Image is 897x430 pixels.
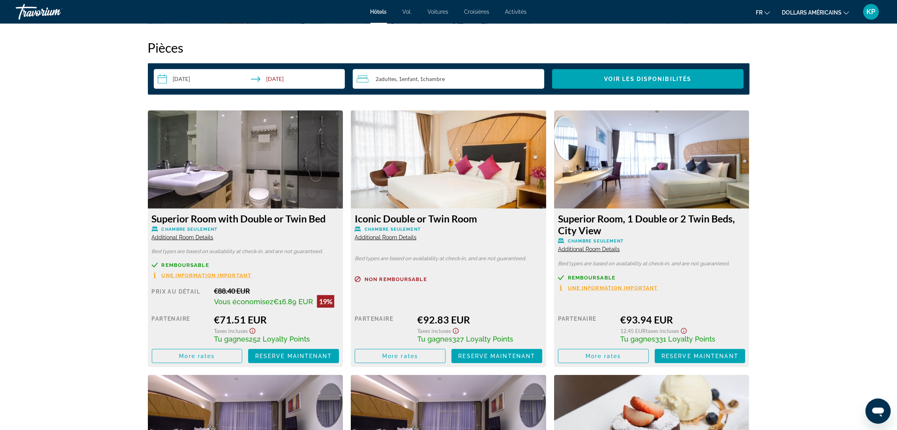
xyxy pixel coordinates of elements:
[355,349,446,363] button: More rates
[248,325,257,334] button: Show Taxes and Fees disclaimer
[423,75,445,82] span: Chambre
[451,349,542,363] button: Reserve maintenant
[355,213,542,224] h3: Iconic Double or Twin Room
[248,349,339,363] button: Reserve maintenant
[355,314,411,343] div: Partenaire
[458,353,535,359] span: Reserve maintenant
[214,335,249,343] span: Tu gagnes
[355,256,542,261] p: Bed types are based on availability at check-in, and are not guaranteed.
[382,353,418,359] span: More rates
[154,69,345,89] button: Check-in date: Apr 23, 2026 Check-out date: Apr 24, 2026
[558,314,615,343] div: Partenaire
[418,76,445,82] span: , 1
[417,335,452,343] span: Tu gagnes
[756,9,763,16] font: fr
[568,275,615,280] span: Remboursable
[353,69,544,89] button: Travelers: 2 adults, 1 child
[604,76,691,82] span: Voir les disponibilités
[376,76,396,82] span: 2
[417,327,451,334] span: Taxes incluses
[558,246,620,252] span: Additional Room Details
[152,262,339,268] a: Remboursable
[558,285,658,291] button: Une information important
[866,399,891,424] iframe: Bouton de lancement de la fenêtre de messagerie
[152,213,339,224] h3: Superior Room with Double or Twin Bed
[148,110,343,209] img: d037c803-bdf3-4e20-a4e7-697f32df7a70.jpeg
[365,227,421,232] span: Chambre seulement
[620,314,745,325] div: €93.94 EUR
[568,239,624,244] span: Chambre seulement
[782,9,842,16] font: dollars américains
[655,349,746,363] button: Reserve maintenant
[558,275,746,281] a: Remboursable
[351,110,546,209] img: 8efcc6e0-674f-4f93-ac03-b19dd984725c.jpeg
[370,9,387,15] a: Hôtels
[152,287,208,308] div: Prix au détail
[317,295,334,308] div: 19%
[162,227,218,232] span: Chambre seulement
[464,9,490,15] a: Croisières
[379,75,396,82] span: Adultes
[214,287,339,295] div: €88.40 EUR
[867,7,876,16] font: KP
[148,40,750,55] h2: Pièces
[428,9,449,15] a: Voitures
[154,69,744,89] div: Search widget
[620,327,646,334] span: 12.45 EUR
[403,9,412,15] a: Vol.
[162,273,252,278] span: Une information important
[505,9,527,15] a: Activités
[162,263,209,268] span: Remboursable
[152,314,208,343] div: Partenaire
[554,110,750,209] img: 1bcebe1a-d802-451f-8e5e-4ce54a7e9e1a.jpeg
[152,272,252,279] button: Une information important
[451,325,460,334] button: Show Taxes and Fees disclaimer
[568,285,658,290] span: Une information important
[255,353,332,359] span: Reserve maintenant
[620,335,655,343] span: Tu gagnes
[152,249,339,254] p: Bed types are based on availability at check-in, and are not guaranteed.
[558,261,746,266] p: Bed types are based on availability at check-in, and are not guaranteed.
[16,2,94,22] a: Travorium
[273,298,313,306] span: €16.89 EUR
[214,314,339,325] div: €71.51 EUR
[679,325,689,334] button: Show Taxes and Fees disclaimer
[646,327,679,334] span: Taxes incluses
[249,335,310,343] span: 252 Loyalty Points
[179,353,215,359] span: More rates
[452,335,513,343] span: 327 Loyalty Points
[782,7,849,18] button: Changer de devise
[365,277,427,282] span: Non remboursable
[756,7,770,18] button: Changer de langue
[558,349,649,363] button: More rates
[417,314,542,325] div: €92.83 EUR
[214,327,248,334] span: Taxes incluses
[661,353,739,359] span: Reserve maintenant
[402,75,418,82] span: Enfant
[152,234,214,241] span: Additional Room Details
[558,213,746,236] h3: Superior Room, 1 Double or 2 Twin Beds, City View
[586,353,621,359] span: More rates
[152,349,243,363] button: More rates
[552,69,744,89] button: Voir les disponibilités
[355,234,416,241] span: Additional Room Details
[214,298,273,306] span: Vous économisez
[655,335,715,343] span: 331 Loyalty Points
[861,4,881,20] button: Menu utilisateur
[396,76,418,82] span: , 1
